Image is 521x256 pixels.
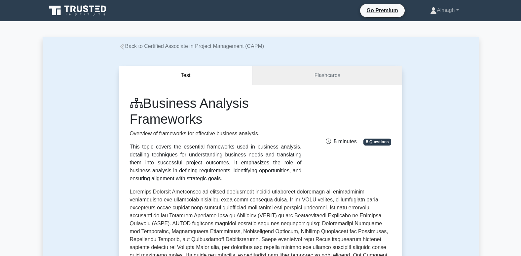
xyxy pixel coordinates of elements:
a: Almagh [414,4,474,17]
p: Overview of frameworks for effective business analysis. [130,130,302,138]
button: Test [119,66,253,85]
a: Go Premium [363,6,402,15]
span: 5 Questions [363,139,391,145]
a: Flashcards [252,66,402,85]
div: This topic covers the essential frameworks used in business analysis, detailing techniques for un... [130,143,302,183]
h1: Business Analysis Frameworks [130,95,302,127]
a: Back to Certified Associate in Project Management (CAPM) [119,43,264,49]
span: 5 minutes [326,139,356,144]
